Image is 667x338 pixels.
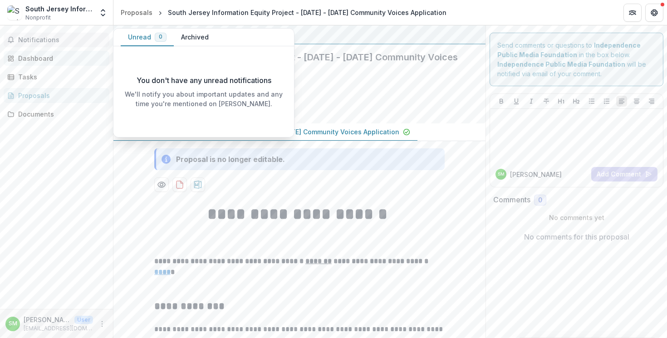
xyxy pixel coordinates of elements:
p: We'll notify you about important updates and any time you're mentioned on [PERSON_NAME]. [121,89,287,108]
button: Align Right [646,96,657,107]
button: Bullet List [586,96,597,107]
div: Independence Public Media Foundation [121,29,478,40]
span: Nonprofit [25,14,51,22]
div: Stefanie Murray [498,172,505,176]
button: Partners [623,4,642,22]
button: Underline [511,96,522,107]
div: Stefanie Murray [9,321,17,327]
p: [EMAIL_ADDRESS][DOMAIN_NAME] [24,324,93,333]
button: Open entity switcher [97,4,109,22]
button: More [97,318,108,329]
button: Archived [174,29,216,46]
span: Notifications [18,36,106,44]
div: South Jersey Information Equity Project [25,4,93,14]
div: South Jersey Information Equity Project - [DATE] - [DATE] Community Voices Application [168,8,446,17]
a: Proposals [4,88,109,103]
a: Tasks [4,69,109,84]
button: Preview 4ea5544c-4472-48a8-bc2b-df73bcda6555-0.pdf [154,177,169,192]
p: No comments for this proposal [524,231,629,242]
div: Proposals [18,91,102,100]
button: Notifications [4,33,109,47]
button: Align Left [616,96,627,107]
p: You don't have any unread notifications [137,75,271,86]
div: Proposals [121,8,152,17]
button: download-proposal [172,177,187,192]
p: User [74,316,93,324]
button: Add Comment [591,167,657,181]
button: Bold [496,96,507,107]
button: Get Help [645,4,663,22]
button: Italicize [526,96,537,107]
div: Documents [18,109,102,119]
span: 0 [538,196,542,204]
p: No comments yet [493,213,660,222]
img: South Jersey Information Equity Project [7,5,22,20]
h2: Comments [493,196,530,204]
button: Ordered List [601,96,612,107]
button: Unread [121,29,174,46]
p: [PERSON_NAME] [510,170,562,179]
span: 0 [159,34,162,40]
button: download-proposal [191,177,205,192]
a: Documents [4,107,109,122]
div: Tasks [18,72,102,82]
div: Dashboard [18,54,102,63]
button: Strike [541,96,552,107]
a: Proposals [117,6,156,19]
nav: breadcrumb [117,6,450,19]
div: Send comments or questions to in the box below. will be notified via email of your comment. [490,33,663,86]
button: Heading 2 [571,96,582,107]
a: Dashboard [4,51,109,66]
div: Proposal is no longer editable. [176,154,285,165]
strong: Independence Public Media Foundation [497,60,625,68]
button: Heading 1 [556,96,567,107]
button: Align Center [631,96,642,107]
p: [PERSON_NAME] [24,315,71,324]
